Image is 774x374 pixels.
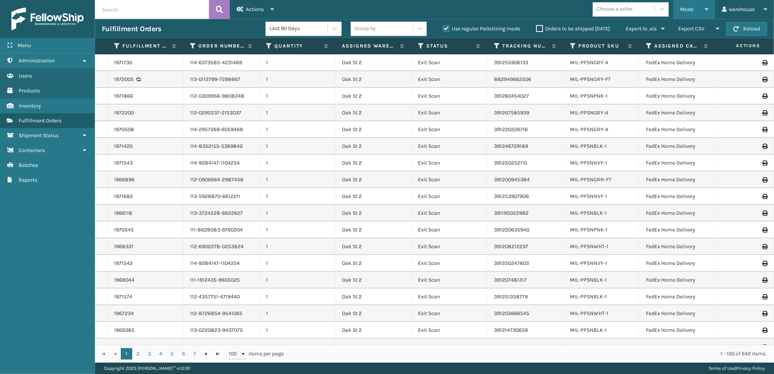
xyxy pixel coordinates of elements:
[114,243,133,250] a: 1968331
[11,8,84,30] img: logo
[570,176,611,183] a: MIL-PPSNGRN-FT
[183,171,259,188] td: 112-0906664-2987458
[709,363,765,374] div: |
[570,260,607,266] a: MIL-PPSNNVY-1
[114,326,135,334] a: 1969385
[411,105,487,121] td: Exit Scan
[203,351,209,357] span: Go to the next page
[19,87,40,94] span: Products
[335,322,411,339] td: Oak St 2
[411,205,487,222] td: Exit Scan
[335,205,411,222] td: Oak St 2
[183,121,259,138] td: 114-2957269-6059468
[183,71,259,88] td: 113-0112799-7298667
[335,121,411,138] td: Oak St 2
[183,88,259,105] td: 112-0309956-9808248
[570,327,607,333] a: MIL-PPSNBLK-1
[639,205,715,222] td: FedEx Home Delivery
[762,227,767,233] i: Print Label
[411,54,487,71] td: Exit Scan
[762,177,767,182] i: Print Label
[494,327,528,333] a: 391214730658
[259,138,335,155] td: 1
[295,350,766,358] div: 1 - 100 of 642 items
[229,348,284,360] span: items per page
[411,222,487,238] td: Exit Scan
[639,322,715,339] td: FedEx Home Delivery
[201,348,212,360] a: Go to the next page
[570,293,607,300] a: MIL-PPSNBLK-1
[639,305,715,322] td: FedEx Home Delivery
[121,348,132,360] a: 1
[122,43,168,49] label: Fulfillment Order Id
[259,322,335,339] td: 1
[335,238,411,255] td: Oak St 2
[654,43,700,49] label: Assigned Carrier Service
[335,339,411,355] td: Oak St 2
[494,59,528,66] a: 391255906133
[762,244,767,249] i: Print Label
[639,272,715,288] td: FedEx Home Delivery
[597,5,633,13] div: Choose a seller
[639,88,715,105] td: FedEx Home Delivery
[259,171,335,188] td: 1
[335,155,411,171] td: Oak St 2
[494,76,531,82] a: 882949662506
[246,6,264,13] span: Actions
[570,76,611,82] a: MIL-PPSNGRY-FT
[259,71,335,88] td: 1
[259,54,335,71] td: 1
[183,255,259,272] td: 114-9284147-1104254
[114,193,133,200] a: 1971682
[762,261,767,266] i: Print Label
[114,92,133,100] a: 1971866
[114,310,134,317] a: 1967234
[274,43,320,49] label: Quantity
[639,54,715,71] td: FedEx Home Delivery
[762,211,767,216] i: Print Label
[335,222,411,238] td: Oak St 2
[411,255,487,272] td: Exit Scan
[570,109,608,116] a: MIL-PPSNGRY-A
[762,60,767,65] i: Print Label
[19,162,38,168] span: Batches
[762,77,767,82] i: Print Label
[183,238,259,255] td: 112-6902278-0253824
[178,348,189,360] a: 6
[411,88,487,105] td: Exit Scan
[762,127,767,132] i: Print Label
[709,366,735,371] a: Terms of Use
[639,288,715,305] td: FedEx Home Delivery
[494,260,529,266] a: 391250247603
[114,209,132,217] a: 1966118
[570,344,607,350] a: MIL-PPSNBLU-1
[259,155,335,171] td: 1
[19,57,55,64] span: Administration
[19,147,45,154] span: Containers
[114,176,135,184] a: 1966896
[335,255,411,272] td: Oak St 2
[132,348,144,360] a: 2
[411,322,487,339] td: Exit Scan
[762,294,767,300] i: Print Label
[114,109,134,117] a: 1972200
[639,121,715,138] td: FedEx Home Delivery
[639,105,715,121] td: FedEx Home Delivery
[114,293,132,301] a: 1971574
[639,138,715,155] td: FedEx Home Delivery
[155,348,166,360] a: 4
[335,188,411,205] td: Oak St 2
[259,238,335,255] td: 1
[335,171,411,188] td: Oak St 2
[229,350,240,358] span: 100
[494,210,529,216] a: 391195022982
[678,25,704,32] span: Export CSV
[536,25,610,32] label: Orders to be shipped [DATE]
[411,238,487,255] td: Exit Scan
[639,71,715,88] td: FedEx Home Delivery
[639,155,715,171] td: FedEx Home Delivery
[411,71,487,88] td: Exit Scan
[104,363,190,374] p: Copyright 2023 [PERSON_NAME]™ v 1.0.191
[259,255,335,272] td: 1
[570,227,608,233] a: MIL-PPSNPNK-1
